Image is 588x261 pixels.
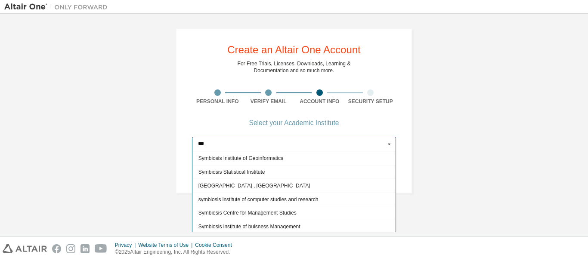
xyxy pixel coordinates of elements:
span: symbiosis institute of computer studies and research [198,197,390,202]
div: Security Setup [345,98,396,105]
div: Account Info [294,98,345,105]
p: © 2025 Altair Engineering, Inc. All Rights Reserved. [115,249,237,256]
div: Cookie Consent [195,242,237,249]
img: Altair One [4,3,112,11]
span: Symbiosis Centre for Management Studies [198,211,390,216]
div: Personal Info [192,98,243,105]
img: instagram.svg [66,244,75,253]
div: Privacy [115,242,138,249]
div: Website Terms of Use [138,242,195,249]
div: Select your Academic Institute [249,120,339,126]
img: facebook.svg [52,244,61,253]
img: linkedin.svg [80,244,90,253]
img: youtube.svg [95,244,107,253]
div: Verify Email [243,98,294,105]
span: [GEOGRAPHIC_DATA] , [GEOGRAPHIC_DATA] [198,183,390,188]
span: Symbiosis institute of buisness Management [198,224,390,229]
div: For Free Trials, Licenses, Downloads, Learning & Documentation and so much more. [238,60,351,74]
img: altair_logo.svg [3,244,47,253]
span: Symbiosis Statistical Institute [198,169,390,175]
span: Symbiosis Institute of Geoinformatics [198,156,390,161]
div: Create an Altair One Account [227,45,361,55]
